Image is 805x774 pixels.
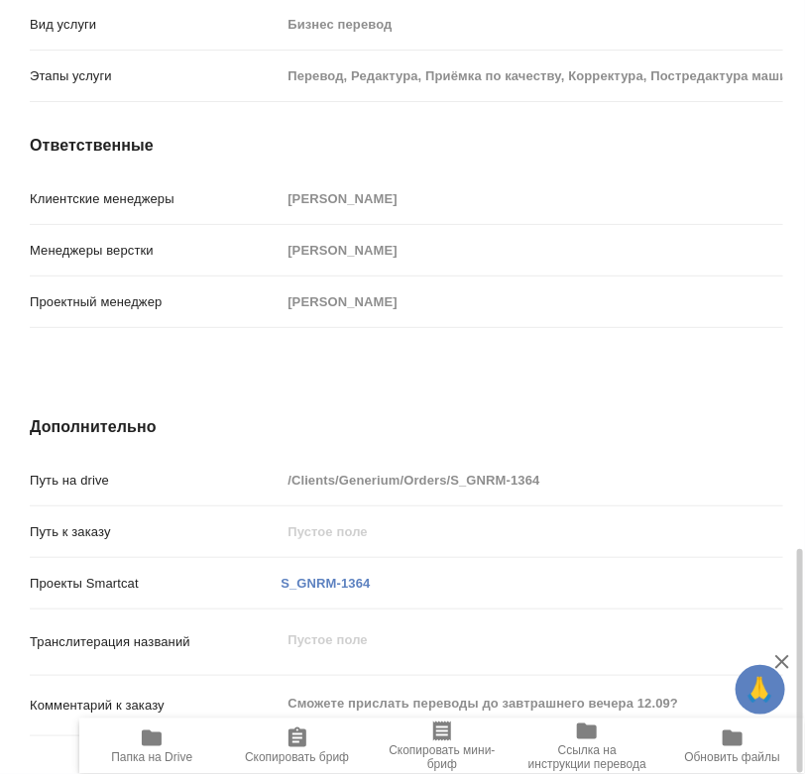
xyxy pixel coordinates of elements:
input: Пустое поле [281,61,783,90]
input: Пустое поле [281,236,783,265]
button: Скопировать бриф [224,719,369,774]
span: Обновить файлы [685,750,781,764]
p: Проекты Smartcat [30,574,281,594]
a: S_GNRM-1364 [281,576,370,591]
p: Комментарий к заказу [30,696,281,716]
input: Пустое поле [281,466,783,495]
p: Проектный менеджер [30,292,281,312]
p: Клиентские менеджеры [30,189,281,209]
span: Папка на Drive [111,750,192,764]
input: Пустое поле [281,10,783,39]
textarea: Сможете прислать переводы до завтрашнего вечера 12.09? [281,687,783,720]
span: 🙏 [744,669,777,711]
p: Путь к заказу [30,522,281,542]
p: Транслитерация названий [30,632,281,652]
button: Ссылка на инструкции перевода [515,719,659,774]
input: Пустое поле [281,517,783,546]
button: 🙏 [736,665,785,715]
button: Скопировать мини-бриф [370,719,515,774]
p: Менеджеры верстки [30,241,281,261]
p: Вид услуги [30,15,281,35]
span: Скопировать бриф [245,750,349,764]
h4: Ответственные [30,134,783,158]
input: Пустое поле [281,287,783,316]
input: Пустое поле [281,184,783,213]
button: Обновить файлы [660,719,805,774]
span: Ссылка на инструкции перевода [526,743,647,771]
p: Этапы услуги [30,66,281,86]
p: Путь на drive [30,471,281,491]
button: Папка на Drive [79,719,224,774]
h4: Дополнительно [30,415,783,439]
span: Скопировать мини-бриф [382,743,503,771]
